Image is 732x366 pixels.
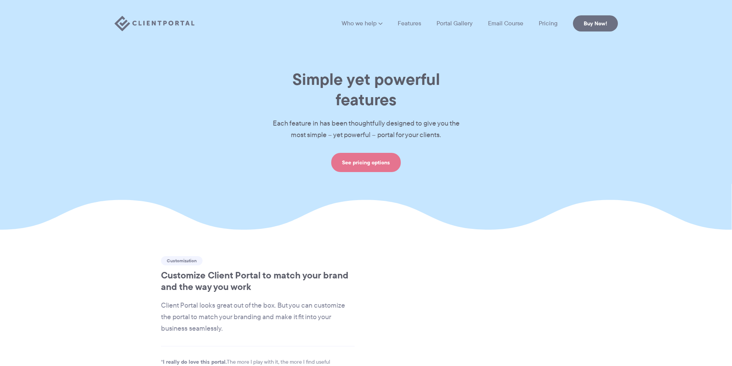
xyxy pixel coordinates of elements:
[398,20,421,26] a: Features
[161,256,203,265] span: Customization
[488,20,523,26] a: Email Course
[161,270,355,293] h2: Customize Client Portal to match your brand and the way you work
[342,20,382,26] a: Who we help
[437,20,473,26] a: Portal Gallery
[573,15,618,31] a: Buy Now!
[539,20,558,26] a: Pricing
[163,358,227,366] strong: I really do love this portal.
[261,118,472,141] p: Each feature in has been thoughtfully designed to give you the most simple – yet powerful – porta...
[331,153,401,172] a: See pricing options
[161,300,355,335] p: Client Portal looks great out of the box. But you can customize the portal to match your branding...
[261,69,472,110] h1: Simple yet powerful features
